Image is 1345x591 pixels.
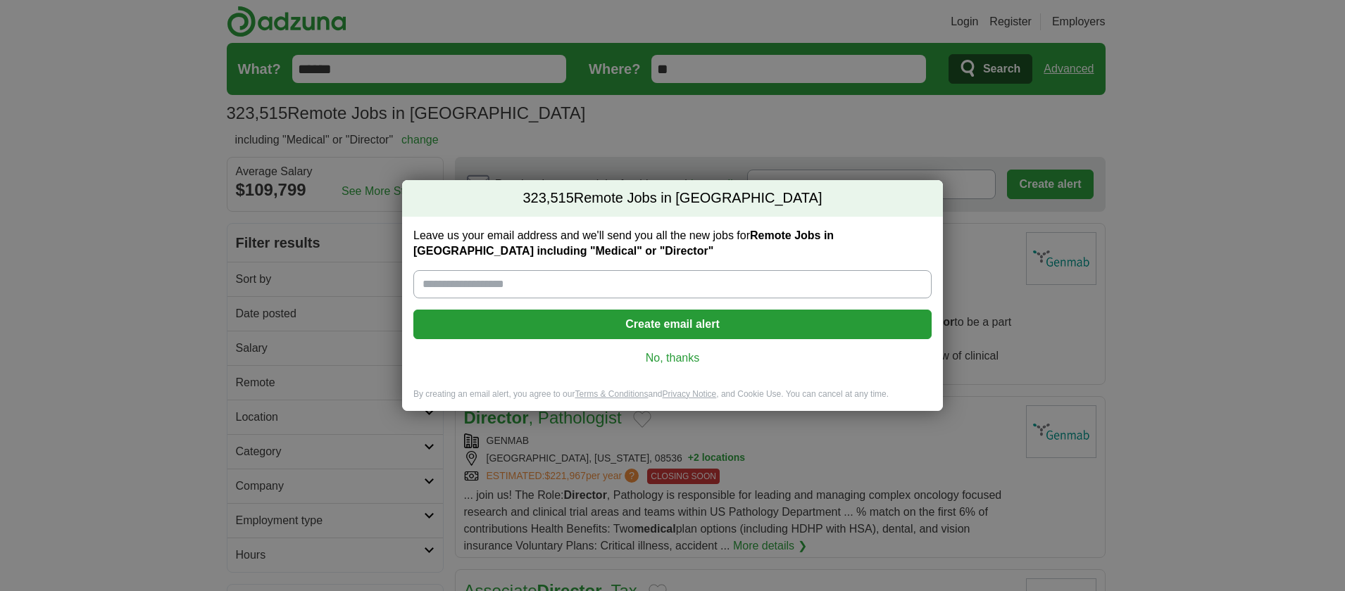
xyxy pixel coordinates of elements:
[523,189,574,208] span: 323,515
[402,388,943,412] div: By creating an email alert, you agree to our and , and Cookie Use. You can cancel at any time.
[413,228,932,259] label: Leave us your email address and we'll send you all the new jobs for
[402,180,943,217] h2: Remote Jobs in [GEOGRAPHIC_DATA]
[663,389,717,399] a: Privacy Notice
[413,310,932,339] button: Create email alert
[425,350,920,366] a: No, thanks
[413,229,834,257] strong: Remote Jobs in [GEOGRAPHIC_DATA] including "Medical" or "Director"
[575,389,648,399] a: Terms & Conditions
